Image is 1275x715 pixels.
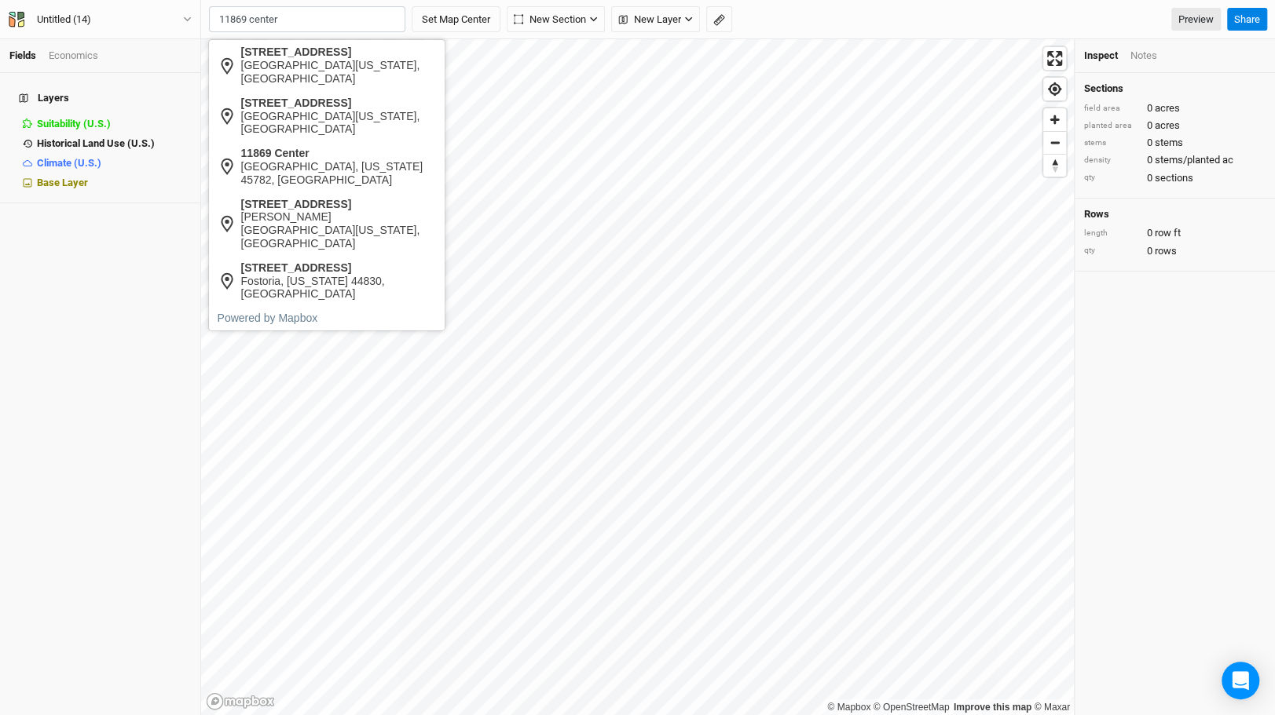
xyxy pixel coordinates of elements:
[1155,226,1181,240] span: row ft
[241,198,437,211] div: [STREET_ADDRESS]
[9,49,36,61] a: Fields
[37,157,191,170] div: Climate (U.S.)
[1155,153,1233,167] span: stems/planted ac
[1084,226,1266,240] div: 0
[1084,153,1266,167] div: 0
[37,137,155,149] span: Historical Land Use (U.S.)
[1084,208,1266,221] h4: Rows
[1155,136,1183,150] span: stems
[1043,155,1066,177] span: Reset bearing to north
[241,46,437,59] div: [STREET_ADDRESS]
[1084,245,1139,257] div: qty
[37,177,191,189] div: Base Layer
[37,12,91,27] div: Untitled (14)
[706,6,732,33] button: Shortcut: M
[37,137,191,150] div: Historical Land Use (U.S.)
[241,110,437,137] div: [GEOGRAPHIC_DATA][US_STATE], [GEOGRAPHIC_DATA]
[9,82,191,114] h4: Layers
[1084,136,1266,150] div: 0
[1155,119,1180,133] span: acres
[514,12,586,27] span: New Section
[1155,101,1180,115] span: acres
[1043,131,1066,154] button: Zoom out
[1130,49,1157,63] div: Notes
[1043,47,1066,70] button: Enter fullscreen
[241,59,437,86] div: [GEOGRAPHIC_DATA][US_STATE], [GEOGRAPHIC_DATA]
[611,6,700,33] button: New Layer
[241,97,437,110] div: [STREET_ADDRESS]
[1155,244,1177,258] span: rows
[1084,103,1139,115] div: field area
[1084,49,1118,63] div: Inspect
[1227,8,1267,31] button: Share
[1084,155,1139,166] div: density
[201,39,1074,715] canvas: Map
[1155,171,1193,185] span: sections
[1222,662,1259,699] div: Open Intercom Messenger
[1084,82,1266,95] h4: Sections
[241,147,437,160] div: 11869 Center
[8,11,192,28] button: Untitled (14)
[1084,120,1139,132] div: planted area
[206,692,275,710] a: Mapbox logo
[241,160,437,187] div: [GEOGRAPHIC_DATA], [US_STATE] 45782, [GEOGRAPHIC_DATA]
[241,261,437,275] div: [STREET_ADDRESS]
[954,702,1031,713] a: Improve this map
[412,6,500,33] button: Set Map Center
[1043,78,1066,100] button: Find my location
[1043,132,1066,154] span: Zoom out
[37,177,88,188] span: Base Layer
[507,6,605,33] button: New Section
[241,210,437,250] div: [PERSON_NAME][GEOGRAPHIC_DATA][US_STATE], [GEOGRAPHIC_DATA]
[1084,172,1139,184] div: qty
[218,312,318,324] a: Powered by Mapbox
[1084,171,1266,185] div: 0
[49,49,98,63] div: Economics
[1084,119,1266,133] div: 0
[1171,8,1221,31] a: Preview
[618,12,681,27] span: New Layer
[209,6,405,33] input: (e.g. 123 Main St. or lat, lng)
[37,118,191,130] div: Suitability (U.S.)
[1034,702,1070,713] a: Maxar
[37,118,111,130] span: Suitability (U.S.)
[37,157,101,169] span: Climate (U.S.)
[1084,244,1266,258] div: 0
[874,702,950,713] a: OpenStreetMap
[1084,228,1139,239] div: length
[1084,137,1139,149] div: stems
[827,702,870,713] a: Mapbox
[1043,154,1066,177] button: Reset bearing to north
[241,275,437,301] div: Fostoria, [US_STATE] 44830, [GEOGRAPHIC_DATA]
[1084,101,1266,115] div: 0
[1043,108,1066,131] button: Zoom in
